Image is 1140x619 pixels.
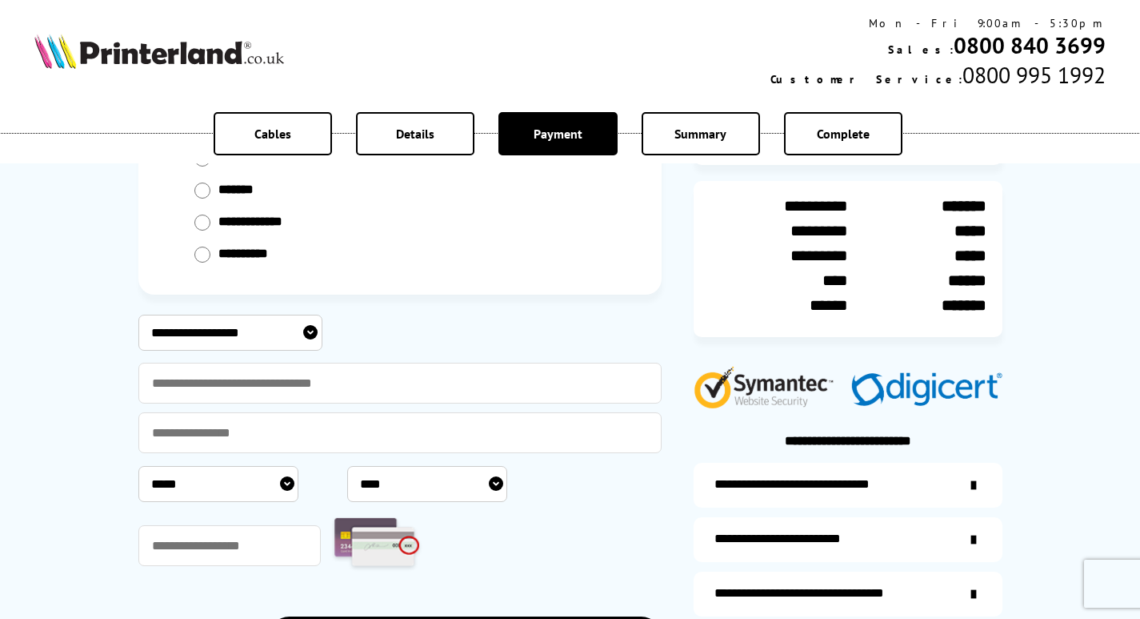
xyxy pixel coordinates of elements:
[396,126,434,142] span: Details
[888,42,954,57] span: Sales:
[34,34,284,69] img: Printerland Logo
[694,517,1002,562] a: items-arrive
[674,126,726,142] span: Summary
[770,16,1106,30] div: Mon - Fri 9:00am - 5:30pm
[954,30,1106,60] a: 0800 840 3699
[694,572,1002,617] a: additional-cables
[534,126,582,142] span: Payment
[694,463,1002,508] a: additional-ink
[254,126,291,142] span: Cables
[817,126,870,142] span: Complete
[962,60,1106,90] span: 0800 995 1992
[770,72,962,86] span: Customer Service:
